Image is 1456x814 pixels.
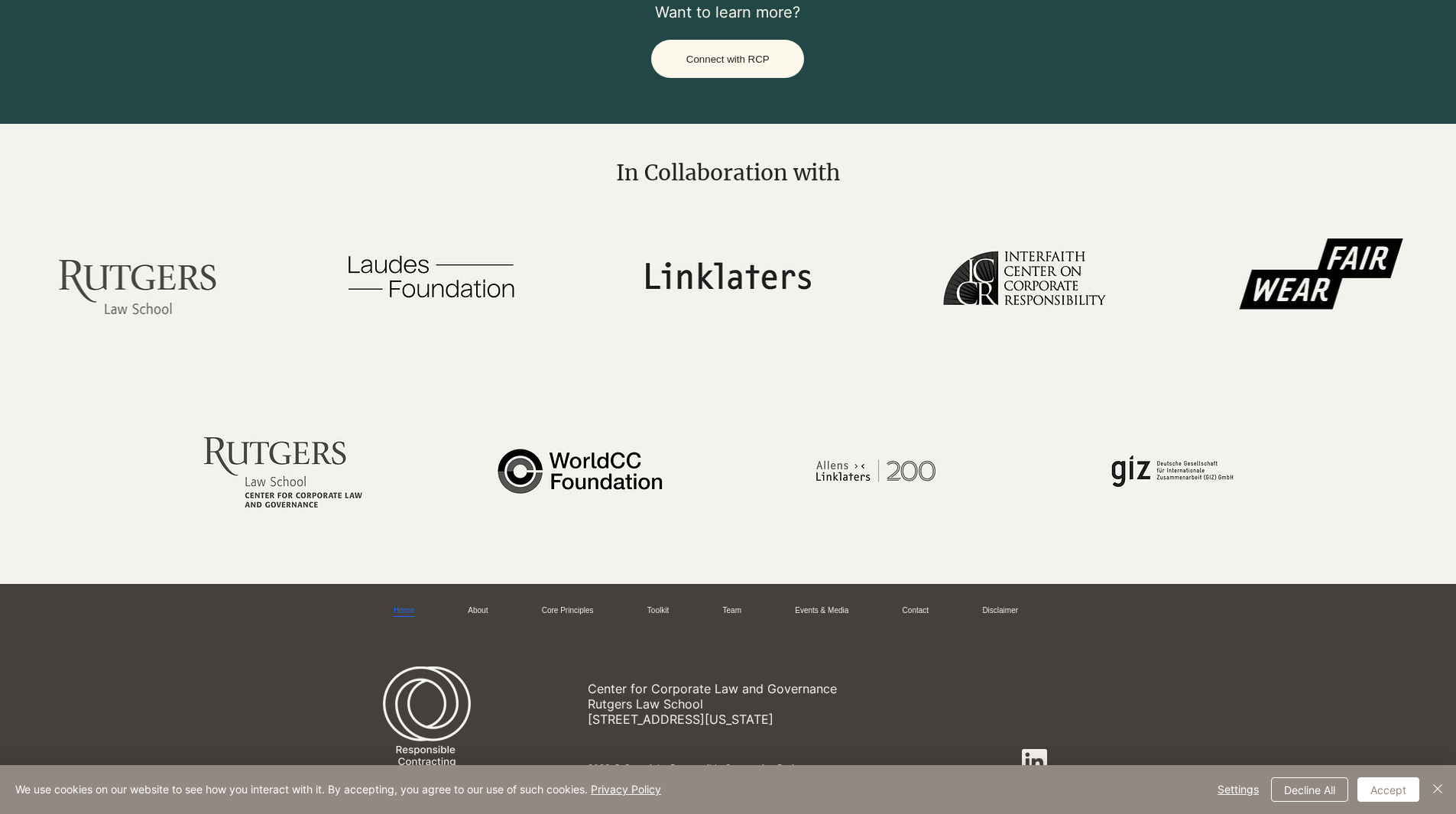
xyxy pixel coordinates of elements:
a: Disclaimer [982,605,1018,617]
img: Close [1428,780,1447,798]
a: Home [394,605,414,617]
span: We use cookies on our website to see how you interact with it. By accepting, you agree to our use... [15,783,661,796]
a: Toolkit [647,605,669,617]
img: laudes_logo_edited.jpg [308,193,556,358]
a: About [468,605,488,617]
a: Privacy Policy [591,783,661,796]
button: Close [1428,777,1447,802]
img: giz_logo.png [1049,388,1296,553]
img: ICCR_logo_edited.jpg [900,193,1148,358]
span: Connect with RCP [686,54,770,65]
a: Core Principles [542,605,594,617]
img: rutgers_law_logo_edited.jpg [11,193,259,358]
img: allens_links_logo.png [752,388,1000,553]
p: Rutgers Law School [588,696,936,712]
button: Decline All [1271,777,1348,802]
nav: Site [383,599,1061,623]
img: world_cc_edited.jpg [456,388,704,553]
img: linklaters_logo_edited.jpg [604,193,851,358]
img: rutgers_corp_law_edited.jpg [160,388,407,553]
a: Team [723,605,741,617]
button: Connect with RCP [651,40,804,78]
a: Contact [903,605,929,617]
span: In Collaboration with [616,159,840,186]
img: fairwear_logo_edited.jpg [1196,193,1444,358]
button: Accept [1357,777,1419,802]
img: v2 New RCP logo cream.png [383,659,471,799]
p: Center for Corporate Law and Governance [588,681,936,696]
p: 2023 © Copyright. Responsible Contracting Project [588,762,994,773]
a: Events & Media [795,605,848,617]
p: [STREET_ADDRESS][US_STATE] [588,712,936,727]
span: Settings [1218,778,1259,801]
